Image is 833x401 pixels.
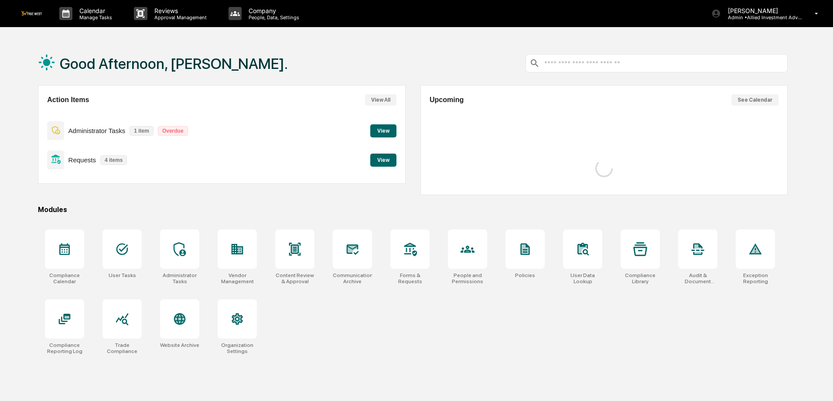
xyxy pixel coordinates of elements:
[21,11,42,15] img: logo
[160,342,199,348] div: Website Archive
[390,272,430,284] div: Forms & Requests
[147,14,211,21] p: Approval Management
[365,94,396,106] button: View All
[130,126,154,136] p: 1 item
[242,14,304,21] p: People, Data, Settings
[72,7,116,14] p: Calendar
[678,272,717,284] div: Audit & Document Logs
[621,272,660,284] div: Compliance Library
[736,272,775,284] div: Exception Reporting
[218,272,257,284] div: Vendor Management
[68,156,96,164] p: Requests
[370,154,396,167] button: View
[242,7,304,14] p: Company
[147,7,211,14] p: Reviews
[370,126,396,134] a: View
[430,96,464,104] h2: Upcoming
[38,206,788,214] div: Modules
[102,342,142,354] div: Trade Compliance
[731,94,778,106] button: See Calendar
[275,272,314,284] div: Content Review & Approval
[109,272,136,278] div: User Tasks
[721,14,802,21] p: Admin • Allied Investment Advisors
[218,342,257,354] div: Organization Settings
[72,14,116,21] p: Manage Tasks
[448,272,487,284] div: People and Permissions
[370,124,396,137] button: View
[515,272,535,278] div: Policies
[68,127,126,134] p: Administrator Tasks
[721,7,802,14] p: [PERSON_NAME]
[158,126,188,136] p: Overdue
[563,272,602,284] div: User Data Lookup
[160,272,199,284] div: Administrator Tasks
[47,96,89,104] h2: Action Items
[370,155,396,164] a: View
[45,342,84,354] div: Compliance Reporting Log
[60,55,288,72] h1: Good Afternoon, [PERSON_NAME].
[45,272,84,284] div: Compliance Calendar
[333,272,372,284] div: Communications Archive
[100,155,127,165] p: 4 items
